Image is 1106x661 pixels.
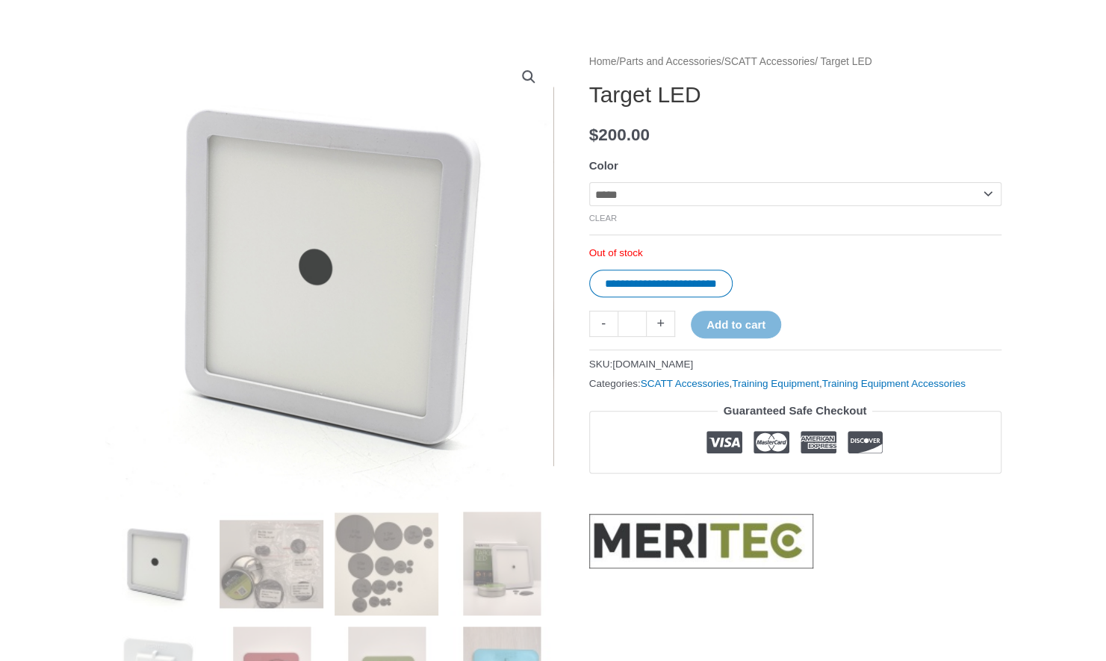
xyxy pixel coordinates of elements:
a: Clear options [589,214,618,223]
iframe: Customer reviews powered by Trustpilot [589,485,1001,503]
span: [DOMAIN_NAME] [612,359,693,370]
img: Target LED [105,512,209,615]
img: Target LED - Image 2 [220,512,323,615]
p: Out of stock [589,246,1001,260]
label: Color [589,159,618,172]
a: Training Equipment Accessories [821,378,965,389]
a: + [647,311,675,337]
a: View full-screen image gallery [515,63,542,90]
a: Training Equipment [732,378,819,389]
input: Product quantity [618,311,647,337]
a: Parts and Accessories [619,56,721,67]
nav: Breadcrumb [589,52,1001,72]
span: Categories: , , [589,374,966,393]
img: Target LED - Image 3 [335,512,438,615]
a: Home [589,56,617,67]
a: - [589,311,618,337]
a: SCATT Accessories [724,56,815,67]
button: Add to cart [691,311,781,338]
h1: Target LED [589,81,1001,108]
bdi: 200.00 [589,125,650,144]
img: Target LED - Image 4 [450,512,553,615]
a: SCATT Accessories [641,378,730,389]
span: $ [589,125,599,144]
legend: Guaranteed Safe Checkout [718,400,873,421]
a: MERITEC [589,514,813,568]
span: SKU: [589,355,694,373]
